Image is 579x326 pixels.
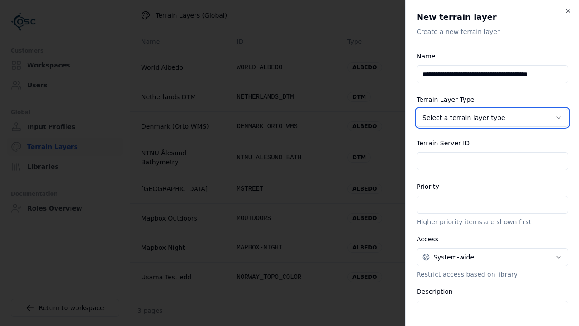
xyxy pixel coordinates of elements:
[417,217,568,226] p: Higher priority items are shown first
[417,11,568,24] h2: New terrain layer
[417,270,568,279] p: Restrict access based on library
[417,53,435,60] label: Name
[417,139,470,147] label: Terrain Server ID
[417,96,474,103] label: Terrain Layer Type
[417,288,453,295] label: Description
[417,235,438,243] label: Access
[417,27,568,36] p: Create a new terrain layer
[417,183,439,190] label: Priority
